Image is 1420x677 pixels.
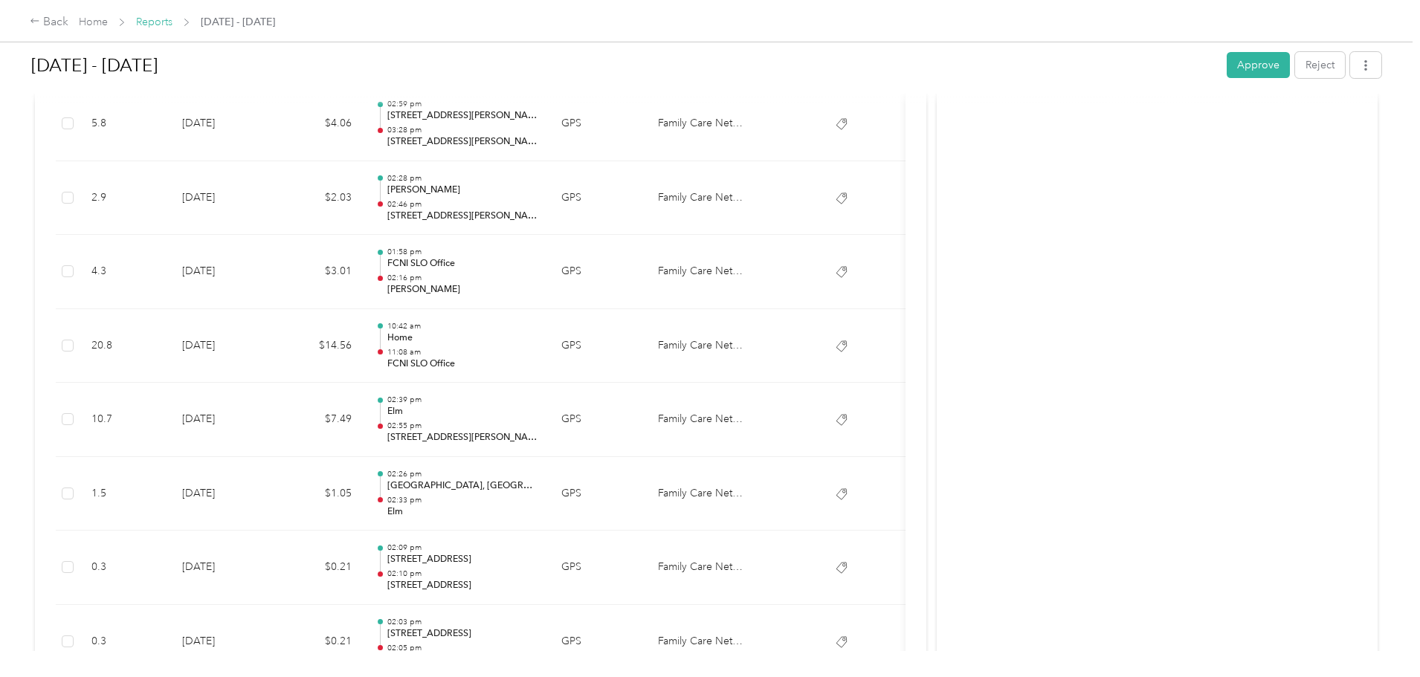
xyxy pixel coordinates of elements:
[387,479,538,493] p: [GEOGRAPHIC_DATA], [GEOGRAPHIC_DATA], [GEOGRAPHIC_DATA]
[136,16,172,28] a: Reports
[170,87,274,161] td: [DATE]
[387,542,538,553] p: 02:09 pm
[387,210,538,223] p: [STREET_ADDRESS][PERSON_NAME]
[387,347,538,357] p: 11:08 am
[549,235,646,309] td: GPS
[387,495,538,505] p: 02:33 pm
[274,87,364,161] td: $4.06
[387,421,538,431] p: 02:55 pm
[387,199,538,210] p: 02:46 pm
[646,309,758,383] td: Family Care Network
[80,235,170,309] td: 4.3
[387,579,538,592] p: [STREET_ADDRESS]
[274,309,364,383] td: $14.56
[170,457,274,531] td: [DATE]
[387,505,538,519] p: Elm
[274,383,364,457] td: $7.49
[80,383,170,457] td: 10.7
[387,331,538,345] p: Home
[1227,52,1290,78] button: Approve
[549,309,646,383] td: GPS
[170,235,274,309] td: [DATE]
[387,173,538,184] p: 02:28 pm
[646,161,758,236] td: Family Care Network
[387,125,538,135] p: 03:28 pm
[646,457,758,531] td: Family Care Network
[387,643,538,653] p: 02:05 pm
[387,617,538,627] p: 02:03 pm
[646,87,758,161] td: Family Care Network
[549,457,646,531] td: GPS
[387,431,538,444] p: [STREET_ADDRESS][PERSON_NAME]
[387,109,538,123] p: [STREET_ADDRESS][PERSON_NAME]
[387,469,538,479] p: 02:26 pm
[549,161,646,236] td: GPS
[80,87,170,161] td: 5.8
[387,405,538,418] p: Elm
[170,309,274,383] td: [DATE]
[387,395,538,405] p: 02:39 pm
[387,135,538,149] p: [STREET_ADDRESS][PERSON_NAME]
[80,161,170,236] td: 2.9
[80,531,170,605] td: 0.3
[274,457,364,531] td: $1.05
[387,283,538,297] p: [PERSON_NAME]
[387,184,538,197] p: [PERSON_NAME]
[646,235,758,309] td: Family Care Network
[387,357,538,371] p: FCNI SLO Office
[31,48,1216,83] h1: Aug 18 - 31, 2025
[80,309,170,383] td: 20.8
[1295,52,1345,78] button: Reject
[170,383,274,457] td: [DATE]
[80,457,170,531] td: 1.5
[387,569,538,579] p: 02:10 pm
[549,383,646,457] td: GPS
[79,16,108,28] a: Home
[170,531,274,605] td: [DATE]
[1337,594,1420,677] iframe: Everlance-gr Chat Button Frame
[549,87,646,161] td: GPS
[170,161,274,236] td: [DATE]
[387,321,538,331] p: 10:42 am
[549,531,646,605] td: GPS
[274,161,364,236] td: $2.03
[387,627,538,641] p: [STREET_ADDRESS]
[387,257,538,271] p: FCNI SLO Office
[387,247,538,257] p: 01:58 pm
[646,531,758,605] td: Family Care Network
[274,235,364,309] td: $3.01
[274,531,364,605] td: $0.21
[201,14,275,30] span: [DATE] - [DATE]
[387,553,538,566] p: [STREET_ADDRESS]
[646,383,758,457] td: Family Care Network
[30,13,68,31] div: Back
[387,273,538,283] p: 02:16 pm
